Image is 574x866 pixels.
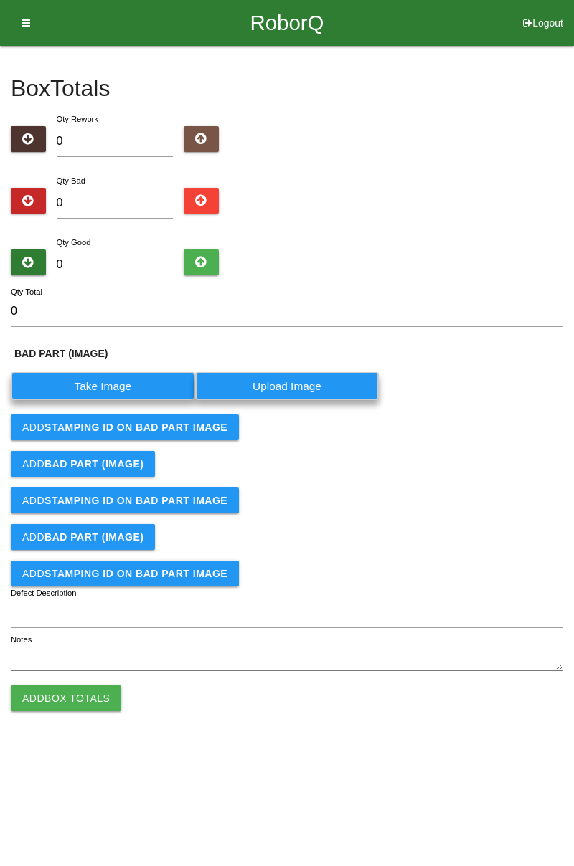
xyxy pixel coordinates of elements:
button: AddBAD PART (IMAGE) [11,451,155,477]
button: AddBox Totals [11,685,121,711]
h4: Box Totals [11,76,563,101]
label: Qty Bad [57,176,85,185]
b: STAMPING ID on BAD PART Image [44,422,227,433]
button: AddSTAMPING ID on BAD PART Image [11,561,239,586]
label: Upload Image [195,372,380,400]
button: AddSTAMPING ID on BAD PART Image [11,414,239,440]
label: Qty Rework [57,115,98,123]
button: AddBAD PART (IMAGE) [11,524,155,550]
b: BAD PART (IMAGE) [44,531,143,543]
label: Qty Total [11,286,42,298]
button: AddSTAMPING ID on BAD PART Image [11,487,239,513]
b: BAD PART (IMAGE) [14,348,108,359]
label: Qty Good [57,238,91,247]
label: Defect Description [11,587,77,599]
label: Notes [11,634,32,646]
b: STAMPING ID on BAD PART Image [44,568,227,579]
b: BAD PART (IMAGE) [44,458,143,470]
b: STAMPING ID on BAD PART Image [44,495,227,506]
label: Take Image [11,372,195,400]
